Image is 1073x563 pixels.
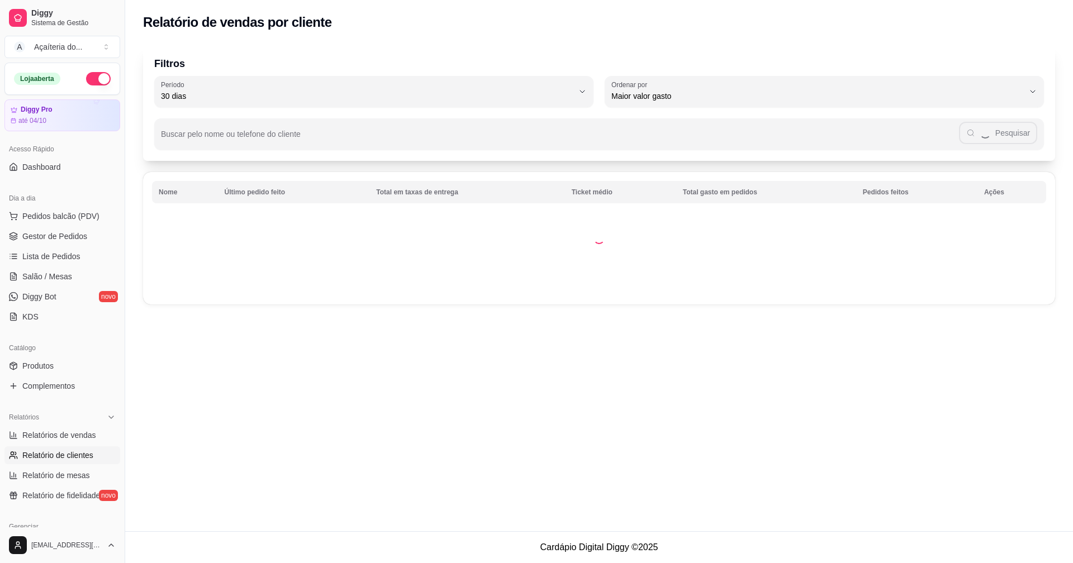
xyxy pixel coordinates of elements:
button: [EMAIL_ADDRESS][DOMAIN_NAME] [4,532,120,559]
span: Maior valor gasto [611,90,1024,102]
span: Lista de Pedidos [22,251,80,262]
span: Pedidos balcão (PDV) [22,211,99,222]
span: Gestor de Pedidos [22,231,87,242]
span: Relatório de mesas [22,470,90,481]
a: Complementos [4,377,120,395]
h2: Relatório de vendas por cliente [143,13,332,31]
input: Buscar pelo nome ou telefone do cliente [161,133,959,144]
span: A [14,41,25,53]
label: Período [161,80,188,89]
button: Alterar Status [86,72,111,85]
span: [EMAIL_ADDRESS][DOMAIN_NAME] [31,541,102,550]
div: Loading [594,233,605,244]
button: Pedidos balcão (PDV) [4,207,120,225]
a: Produtos [4,357,120,375]
a: Diggy Proaté 04/10 [4,99,120,131]
div: Catálogo [4,339,120,357]
a: Salão / Mesas [4,268,120,285]
button: Select a team [4,36,120,58]
span: 30 dias [161,90,573,102]
div: Loja aberta [14,73,60,85]
div: Gerenciar [4,518,120,536]
a: Lista de Pedidos [4,247,120,265]
a: Relatório de mesas [4,466,120,484]
span: Diggy [31,8,116,18]
span: Diggy Bot [22,291,56,302]
span: Complementos [22,380,75,392]
span: Sistema de Gestão [31,18,116,27]
a: Relatório de fidelidadenovo [4,486,120,504]
a: DiggySistema de Gestão [4,4,120,31]
span: Relatórios [9,413,39,422]
p: Filtros [154,56,1044,71]
article: Diggy Pro [21,106,53,114]
label: Ordenar por [611,80,651,89]
span: Relatórios de vendas [22,430,96,441]
a: Dashboard [4,158,120,176]
a: KDS [4,308,120,326]
a: Relatórios de vendas [4,426,120,444]
div: Açaíteria do ... [34,41,82,53]
div: Acesso Rápido [4,140,120,158]
span: Salão / Mesas [22,271,72,282]
button: Ordenar porMaior valor gasto [605,76,1044,107]
footer: Cardápio Digital Diggy © 2025 [125,531,1073,563]
a: Gestor de Pedidos [4,227,120,245]
a: Diggy Botnovo [4,288,120,306]
article: até 04/10 [18,116,46,125]
button: Período30 dias [154,76,594,107]
span: Relatório de fidelidade [22,490,100,501]
span: Relatório de clientes [22,450,93,461]
div: Dia a dia [4,189,120,207]
a: Relatório de clientes [4,446,120,464]
span: KDS [22,311,39,322]
span: Produtos [22,360,54,371]
span: Dashboard [22,161,61,173]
